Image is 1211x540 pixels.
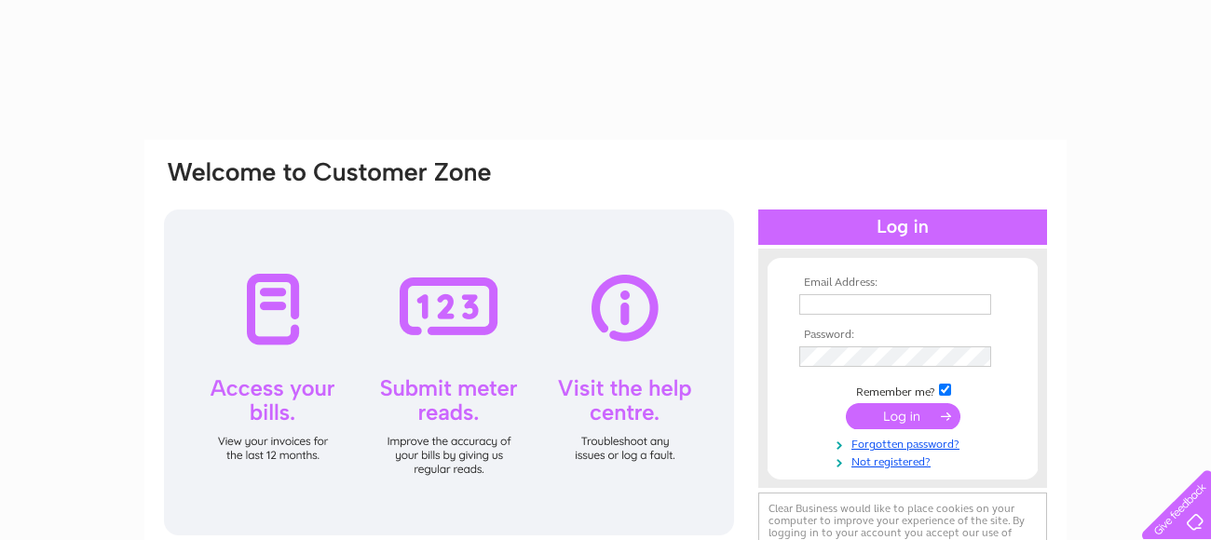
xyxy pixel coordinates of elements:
[846,403,960,429] input: Submit
[799,434,1011,452] a: Forgotten password?
[795,381,1011,399] td: Remember me?
[795,277,1011,290] th: Email Address:
[799,452,1011,469] a: Not registered?
[795,329,1011,342] th: Password:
